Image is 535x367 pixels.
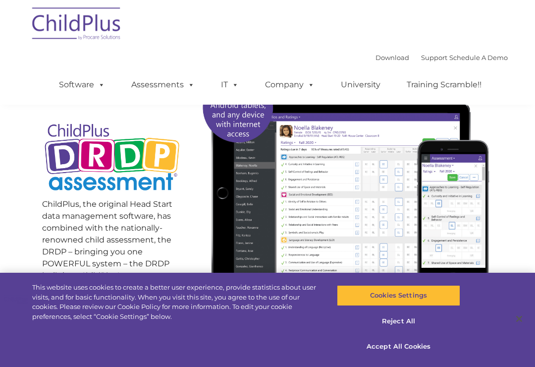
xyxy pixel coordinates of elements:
a: IT [211,75,249,95]
a: Download [375,54,409,61]
img: ChildPlus by Procare Solutions [27,0,126,50]
a: Company [255,75,324,95]
img: Copyright - DRDP Logo [42,116,182,201]
font: | [375,54,508,61]
a: Software [49,75,115,95]
button: Cookies Settings [337,285,460,306]
a: University [331,75,390,95]
span: ChildPlus, the original Head Start data management software, has combined with the nationally-ren... [42,199,172,280]
div: This website uses cookies to create a better user experience, provide statistics about user visit... [32,283,321,321]
a: Schedule A Demo [449,54,508,61]
a: Training Scramble!! [397,75,491,95]
a: Assessments [121,75,205,95]
img: All-devices [197,66,493,293]
button: Close [508,308,530,330]
button: Reject All [337,311,460,332]
button: Accept All Cookies [337,336,460,357]
a: Support [421,54,447,61]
